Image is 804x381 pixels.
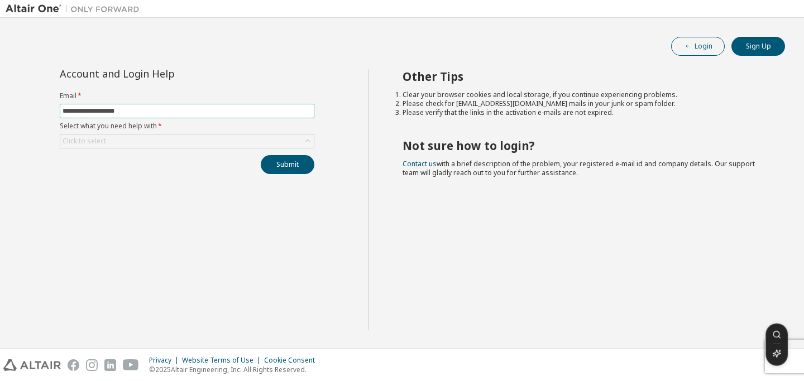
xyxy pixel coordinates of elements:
div: Click to select [60,134,314,148]
h2: Other Tips [403,69,765,84]
li: Please check for [EMAIL_ADDRESS][DOMAIN_NAME] mails in your junk or spam folder. [403,99,765,108]
div: Privacy [149,356,182,365]
li: Please verify that the links in the activation e-mails are not expired. [403,108,765,117]
img: linkedin.svg [104,359,116,371]
label: Email [60,91,314,100]
button: Login [671,37,725,56]
div: Account and Login Help [60,69,264,78]
h2: Not sure how to login? [403,138,765,153]
li: Clear your browser cookies and local storage, if you continue experiencing problems. [403,90,765,99]
img: instagram.svg [86,359,98,371]
p: © 2025 Altair Engineering, Inc. All Rights Reserved. [149,365,322,374]
button: Sign Up [731,37,785,56]
div: Click to select [63,137,106,146]
span: with a brief description of the problem, your registered e-mail id and company details. Our suppo... [403,159,755,177]
img: Altair One [6,3,145,15]
label: Select what you need help with [60,122,314,131]
img: youtube.svg [123,359,139,371]
img: altair_logo.svg [3,359,61,371]
div: Website Terms of Use [182,356,264,365]
a: Contact us [403,159,437,168]
img: facebook.svg [68,359,79,371]
div: Cookie Consent [264,356,322,365]
button: Submit [261,155,314,174]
